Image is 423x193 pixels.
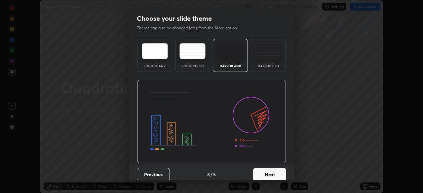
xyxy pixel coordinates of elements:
img: darkTheme.f0cc69e5.svg [217,43,244,59]
div: Dark Blank [217,64,244,68]
h4: 3 [207,171,210,178]
button: Previous [137,168,170,181]
h2: Choose your slide theme [137,14,212,23]
div: Light Ruled [179,64,206,68]
div: Dark Ruled [255,64,282,68]
img: darkRuledTheme.de295e13.svg [255,43,281,59]
img: lightTheme.e5ed3b09.svg [142,43,168,59]
img: lightRuledTheme.5fabf969.svg [179,43,206,59]
div: Light Blank [141,64,168,68]
button: Next [253,168,286,181]
h4: / [211,171,212,178]
p: Theme can also be changed later from the More option [137,25,244,31]
img: darkThemeBanner.d06ce4a2.svg [137,80,286,164]
h4: 5 [213,171,216,178]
